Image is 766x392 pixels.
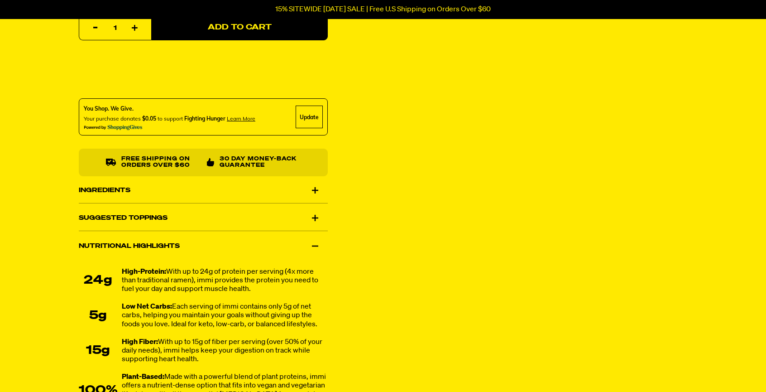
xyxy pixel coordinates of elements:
div: 15g [79,344,117,358]
div: Each serving of immi contains only 5g of net carbs, helping you maintain your goals without givin... [122,303,328,329]
div: Suggested Toppings [79,205,328,231]
span: Your purchase donates [84,115,141,122]
span: $0.05 [142,115,156,122]
div: With up to 15g of fiber per serving (over 50% of your daily needs), immi helps keep your digestio... [122,338,328,364]
div: Ingredients [79,178,328,203]
img: Powered By ShoppingGives [84,125,143,131]
span: Learn more about donating [227,115,255,122]
div: You Shop. We Give. [84,105,255,113]
button: Add to Cart [151,15,328,40]
p: Free shipping on orders over $60 [121,156,200,169]
div: Update Cause Button [296,106,323,128]
input: quantity [85,15,146,41]
p: 15% SITEWIDE [DATE] SALE | Free U.S Shipping on Orders Over $60 [275,5,491,14]
div: 24g [79,274,117,288]
strong: High Fiber: [122,339,158,346]
iframe: Marketing Popup [5,351,85,387]
div: Nutritional Highlights [79,233,328,259]
strong: High-Protein: [122,268,166,276]
span: Fighting Hunger [184,115,225,122]
p: 30 Day Money-Back Guarantee [220,156,301,169]
div: 5g [79,309,117,323]
strong: Low Net Carbs: [122,304,172,311]
div: With up to 24g of protein per serving (4x more than traditional ramen), immi provides the protein... [122,268,328,294]
span: Add to Cart [208,24,272,32]
span: to support [158,115,183,122]
strong: Plant-Based: [122,374,164,381]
